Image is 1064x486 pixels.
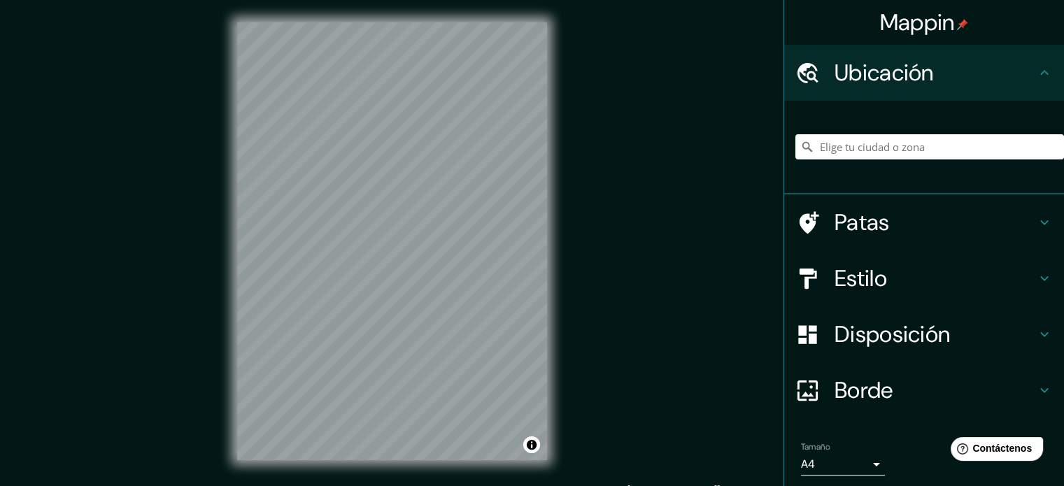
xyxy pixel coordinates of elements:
canvas: Mapa [237,22,547,460]
font: Mappin [880,8,955,37]
font: Borde [835,376,893,405]
font: Disposición [835,320,950,349]
div: Patas [784,194,1064,250]
img: pin-icon.png [957,19,968,30]
div: Disposición [784,306,1064,362]
div: Ubicación [784,45,1064,101]
font: A4 [801,457,815,471]
input: Elige tu ciudad o zona [795,134,1064,159]
font: Ubicación [835,58,934,87]
button: Activar o desactivar atribución [523,436,540,453]
div: Borde [784,362,1064,418]
div: Estilo [784,250,1064,306]
iframe: Lanzador de widgets de ayuda [939,431,1049,471]
div: A4 [801,453,885,476]
font: Tamaño [801,441,830,452]
font: Estilo [835,264,887,293]
font: Patas [835,208,890,237]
